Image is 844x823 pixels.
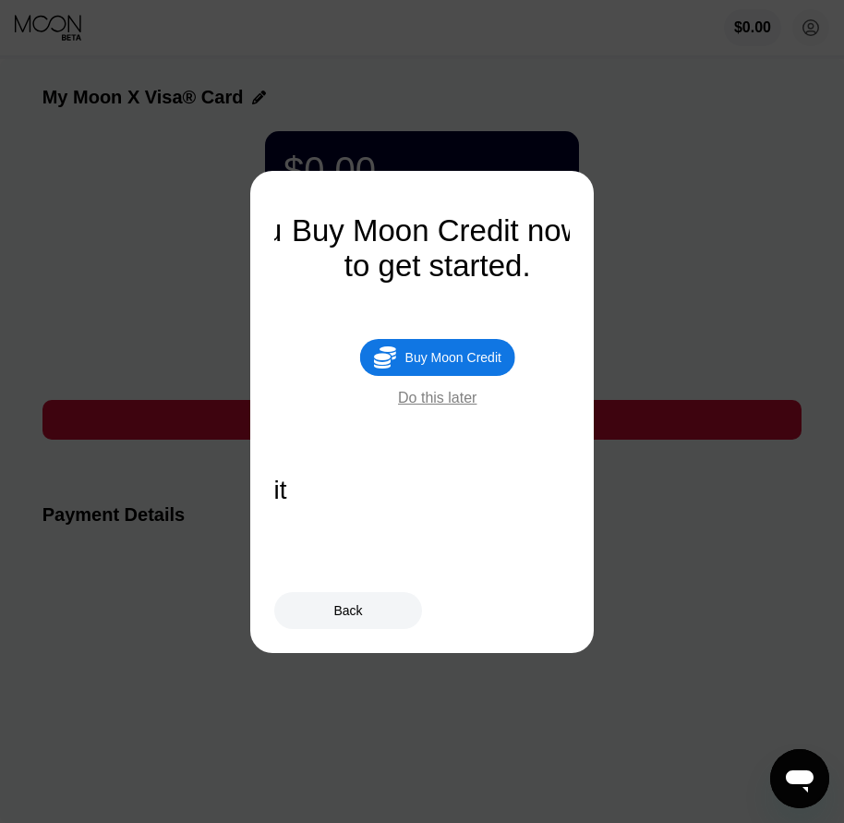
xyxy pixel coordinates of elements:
iframe: Button to launch messaging window [770,749,829,808]
div: Do this later [398,390,476,406]
div: Back [333,603,362,618]
div: Buy Moon Credit [405,350,501,365]
div: Back [274,592,422,629]
div:  [374,345,396,369]
div: Buy Moon Credit [360,339,515,376]
div: Buy Moon Credit now to get started. [290,213,585,284]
